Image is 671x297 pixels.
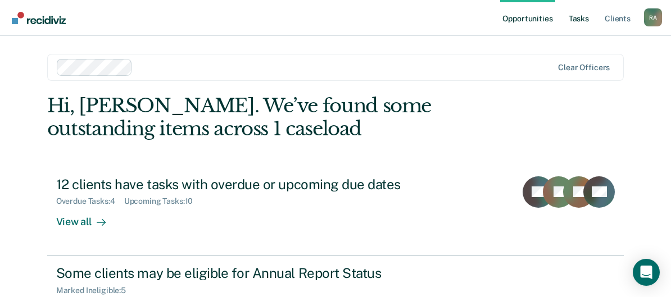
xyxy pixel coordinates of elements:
[56,206,119,228] div: View all
[47,94,509,140] div: Hi, [PERSON_NAME]. We’ve found some outstanding items across 1 caseload
[644,8,662,26] div: R A
[56,286,135,295] div: Marked Ineligible : 5
[12,12,66,24] img: Recidiviz
[124,197,202,206] div: Upcoming Tasks : 10
[56,197,124,206] div: Overdue Tasks : 4
[633,259,660,286] div: Open Intercom Messenger
[56,265,451,281] div: Some clients may be eligible for Annual Report Status
[558,63,610,72] div: Clear officers
[47,167,624,255] a: 12 clients have tasks with overdue or upcoming due datesOverdue Tasks:4Upcoming Tasks:10View all
[644,8,662,26] button: Profile dropdown button
[56,176,451,193] div: 12 clients have tasks with overdue or upcoming due dates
